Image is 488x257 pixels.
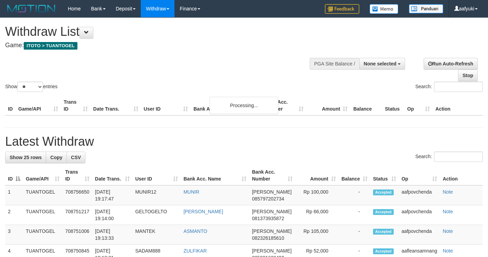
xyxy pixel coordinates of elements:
span: ITOTO > TUANTOGEL [24,42,77,50]
a: Copy [46,152,67,163]
span: Accepted [373,209,394,215]
button: None selected [359,58,405,70]
th: Amount [306,96,351,115]
span: [PERSON_NAME] [252,248,291,254]
span: Copy 081373935872 to clipboard [252,216,284,221]
th: Date Trans.: activate to sort column ascending [92,166,132,185]
a: [PERSON_NAME] [183,209,223,214]
td: [DATE] 19:13:33 [92,225,132,245]
h4: Game: [5,42,318,49]
td: aafpovchenda [399,205,440,225]
img: Feedback.jpg [325,4,359,14]
input: Search: [434,152,483,162]
span: CSV [71,155,81,160]
th: Trans ID: activate to sort column ascending [62,166,92,185]
td: Rp 66,000 [295,205,339,225]
td: 708751217 [62,205,92,225]
a: Stop [458,70,478,81]
span: Copy [50,155,62,160]
td: MUNIR12 [132,185,181,205]
span: None selected [364,61,396,66]
label: Show entries [5,82,57,92]
th: Action [440,166,483,185]
th: Action [433,96,483,115]
a: MUNIR [183,189,199,195]
span: [PERSON_NAME] [252,228,291,234]
td: MANTEK [132,225,181,245]
th: Bank Acc. Name [191,96,262,115]
th: Op: activate to sort column ascending [399,166,440,185]
h1: Latest Withdraw [5,135,483,148]
select: Showentries [17,82,43,92]
td: aafpovchenda [399,225,440,245]
td: Rp 100,000 [295,185,339,205]
input: Search: [434,82,483,92]
th: User ID [141,96,191,115]
td: 2 [5,205,23,225]
td: - [339,205,370,225]
td: aafpovchenda [399,185,440,205]
label: Search: [415,82,483,92]
th: Amount: activate to sort column ascending [295,166,339,185]
th: Game/API [15,96,61,115]
th: Balance [350,96,382,115]
td: - [339,185,370,205]
td: Rp 105,000 [295,225,339,245]
div: Processing... [210,97,278,114]
th: Trans ID [61,96,91,115]
td: 3 [5,225,23,245]
img: MOTION_logo.png [5,3,57,14]
a: Run Auto-Refresh [424,58,478,70]
td: [DATE] 19:17:47 [92,185,132,205]
span: Accepted [373,248,394,254]
td: - [339,225,370,245]
td: 1 [5,185,23,205]
a: CSV [66,152,85,163]
td: [DATE] 19:14:00 [92,205,132,225]
th: Status [382,96,404,115]
span: Show 25 rows [10,155,42,160]
th: Game/API: activate to sort column ascending [23,166,62,185]
td: 708751006 [62,225,92,245]
img: Button%20Memo.svg [370,4,399,14]
span: Accepted [373,189,394,195]
span: [PERSON_NAME] [252,209,291,214]
th: Bank Acc. Number [262,96,306,115]
th: Op [404,96,433,115]
a: Note [443,228,453,234]
td: TUANTOGEL [23,225,62,245]
th: Bank Acc. Name: activate to sort column ascending [181,166,249,185]
div: PGA Site Balance / [310,58,359,70]
th: User ID: activate to sort column ascending [132,166,181,185]
a: ASMANTO [183,228,207,234]
h1: Withdraw List [5,25,318,39]
img: panduan.png [409,4,443,13]
td: TUANTOGEL [23,205,62,225]
th: Status: activate to sort column ascending [370,166,399,185]
th: Date Trans. [91,96,141,115]
th: Bank Acc. Number: activate to sort column ascending [249,166,295,185]
span: Copy 085797202734 to clipboard [252,196,284,202]
td: 708756650 [62,185,92,205]
a: ZULFIKAR [183,248,207,254]
a: Show 25 rows [5,152,46,163]
a: Note [443,209,453,214]
th: Balance: activate to sort column ascending [339,166,370,185]
span: Copy 082326185610 to clipboard [252,235,284,241]
th: ID [5,96,15,115]
td: TUANTOGEL [23,185,62,205]
a: Note [443,248,453,254]
td: GELTOGELTO [132,205,181,225]
th: ID: activate to sort column descending [5,166,23,185]
span: [PERSON_NAME] [252,189,291,195]
a: Note [443,189,453,195]
span: Accepted [373,229,394,235]
label: Search: [415,152,483,162]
